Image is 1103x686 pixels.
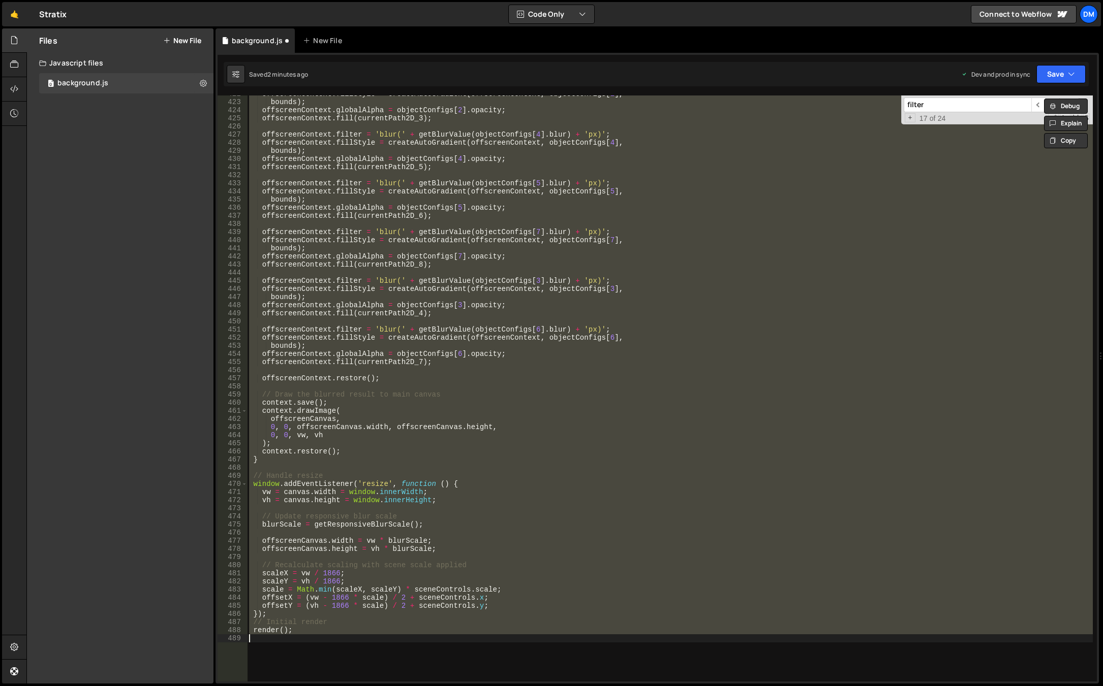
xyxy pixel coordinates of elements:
[218,480,248,488] div: 470
[218,252,248,260] div: 442
[218,325,248,334] div: 451
[218,390,248,399] div: 459
[218,342,248,350] div: 453
[218,309,248,317] div: 449
[218,260,248,269] div: 443
[218,212,248,220] div: 437
[218,634,248,642] div: 489
[1044,116,1088,131] button: Explain
[249,70,308,79] div: Saved
[218,366,248,374] div: 456
[218,187,248,195] div: 434
[218,195,248,204] div: 435
[1044,133,1088,148] button: Copy
[961,70,1030,79] div: Dev and prod in sync
[39,8,67,20] div: Stratix
[303,36,346,46] div: New File
[218,545,248,553] div: 478
[218,301,248,309] div: 448
[48,80,54,88] span: 0
[915,114,950,122] span: 17 of 24
[218,98,248,106] div: 423
[218,228,248,236] div: 439
[218,374,248,382] div: 457
[218,269,248,277] div: 444
[218,537,248,545] div: 477
[218,610,248,618] div: 486
[218,220,248,228] div: 438
[218,399,248,407] div: 460
[218,106,248,114] div: 424
[27,53,213,73] div: Javascript files
[218,277,248,285] div: 445
[218,204,248,212] div: 436
[218,553,248,561] div: 479
[218,504,248,512] div: 473
[218,236,248,244] div: 440
[218,569,248,577] div: 481
[218,244,248,252] div: 441
[218,179,248,187] div: 433
[218,602,248,610] div: 485
[218,114,248,122] div: 425
[39,73,217,93] div: 16575/45066.js
[218,488,248,496] div: 471
[218,585,248,594] div: 483
[218,496,248,504] div: 472
[218,472,248,480] div: 469
[218,618,248,626] div: 487
[1036,65,1086,83] button: Save
[509,5,594,23] button: Code Only
[218,130,248,139] div: 427
[1080,5,1098,23] a: Dm
[218,520,248,529] div: 475
[971,5,1077,23] a: Connect to Webflow
[218,594,248,602] div: 484
[218,431,248,439] div: 464
[232,36,283,46] div: background.js
[2,2,27,26] a: 🤙
[218,163,248,171] div: 431
[218,577,248,585] div: 482
[218,439,248,447] div: 465
[218,350,248,358] div: 454
[218,171,248,179] div: 432
[218,423,248,431] div: 463
[218,358,248,366] div: 455
[57,79,108,88] div: background.js
[905,113,915,122] span: Toggle Replace mode
[267,70,308,79] div: 2 minutes ago
[904,97,1031,112] input: Search for
[218,122,248,130] div: 426
[218,382,248,390] div: 458
[218,626,248,634] div: 488
[218,464,248,472] div: 468
[218,155,248,163] div: 430
[218,512,248,520] div: 474
[218,447,248,455] div: 466
[218,455,248,464] div: 467
[218,334,248,342] div: 452
[1044,99,1088,114] button: Debug
[39,35,57,46] h2: Files
[218,415,248,423] div: 462
[218,285,248,293] div: 446
[218,407,248,415] div: 461
[218,293,248,301] div: 447
[218,317,248,325] div: 450
[218,147,248,155] div: 429
[163,37,201,45] button: New File
[218,529,248,537] div: 476
[218,561,248,569] div: 480
[1031,97,1046,112] span: ​
[218,139,248,147] div: 428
